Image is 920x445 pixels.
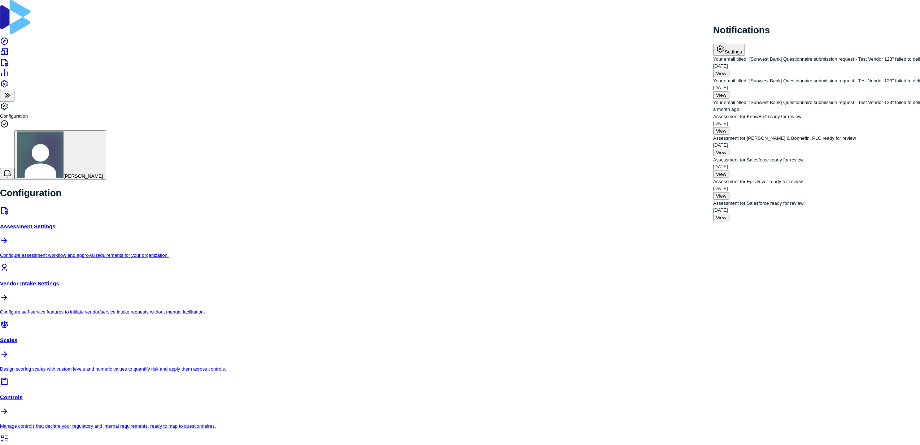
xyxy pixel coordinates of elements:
button: Settings [713,43,745,55]
button: View [713,213,729,221]
button: View [713,170,729,178]
button: View [713,148,729,156]
img: Brian Anderson avatar [17,131,64,178]
button: Brian Anderson avatar[PERSON_NAME] [14,130,106,180]
button: View [713,91,729,99]
span: [PERSON_NAME] [64,173,103,179]
button: View [713,192,729,199]
button: View [713,127,729,134]
button: View [713,69,729,77]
